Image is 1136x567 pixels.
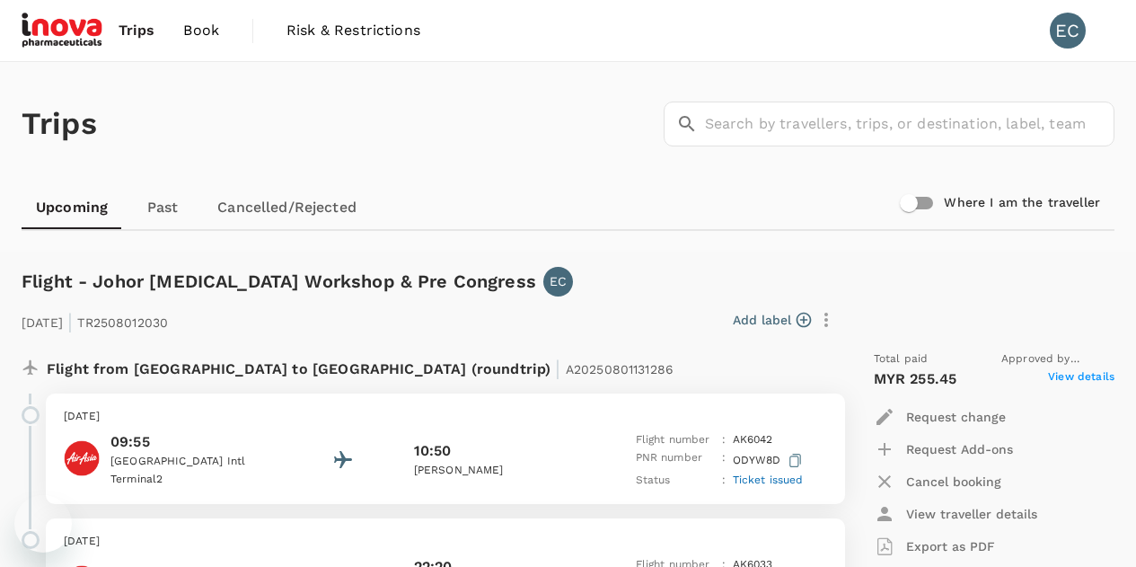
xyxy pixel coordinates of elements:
button: View traveller details [874,498,1037,530]
span: Risk & Restrictions [286,20,420,41]
p: 09:55 [110,431,272,453]
a: Past [122,186,203,229]
p: View traveller details [906,505,1037,523]
a: Upcoming [22,186,122,229]
h6: Where I am the traveller [944,193,1100,213]
button: Request change [874,401,1006,433]
p: ODYW8D [733,449,806,472]
p: EC [550,272,567,290]
p: PNR number [636,449,715,472]
p: [PERSON_NAME] [414,462,576,480]
p: MYR 255.45 [874,368,957,390]
img: iNova Pharmaceuticals [22,11,104,50]
p: [DATE] [64,533,827,551]
p: Request change [906,408,1006,426]
span: Ticket issued [733,474,804,486]
p: 10:50 [414,440,452,462]
h1: Trips [22,62,97,186]
p: : [722,472,726,490]
span: Book [183,20,219,41]
button: Request Add-ons [874,433,1013,465]
h6: Flight - Johor [MEDICAL_DATA] Workshop & Pre Congress [22,267,536,296]
span: Approved by [1001,350,1114,368]
div: EC [1050,13,1086,49]
span: Trips [119,20,155,41]
p: Flight number [636,431,715,449]
img: AirAsia [64,440,100,476]
p: Terminal 2 [110,471,272,489]
span: | [555,356,560,381]
a: Cancelled/Rejected [203,186,371,229]
p: Flight from [GEOGRAPHIC_DATA] to [GEOGRAPHIC_DATA] (roundtrip) [47,350,674,383]
p: [DATE] TR2508012030 [22,304,168,336]
span: | [67,309,73,334]
input: Search by travellers, trips, or destination, label, team [705,102,1114,146]
p: : [722,431,726,449]
span: Total paid [874,350,929,368]
span: A20250801131286 [566,362,674,377]
span: View details [1048,368,1114,390]
p: [GEOGRAPHIC_DATA] Intl [110,453,272,471]
p: Request Add-ons [906,440,1013,458]
p: Status [636,472,715,490]
button: Export as PDF [874,530,995,563]
button: Cancel booking [874,465,1001,498]
p: : [722,449,726,472]
button: Add label [733,311,811,329]
iframe: Button to launch messaging window [14,495,72,553]
p: AK 6042 [733,431,773,449]
p: [DATE] [64,408,827,426]
p: Export as PDF [906,537,995,555]
p: Cancel booking [906,473,1001,491]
